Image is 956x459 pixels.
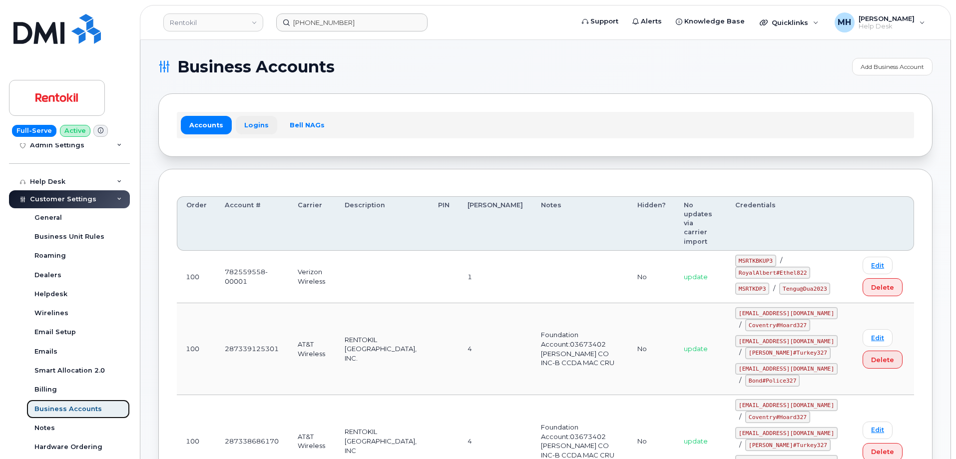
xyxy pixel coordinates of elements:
[871,355,894,365] span: Delete
[739,376,741,384] span: /
[177,59,335,74] span: Business Accounts
[336,196,429,251] th: Description
[735,363,838,375] code: [EMAIL_ADDRESS][DOMAIN_NAME]
[726,196,854,251] th: Credentials
[684,273,708,281] span: update
[459,303,532,396] td: 4
[429,196,459,251] th: PIN
[684,437,708,445] span: update
[739,348,741,356] span: /
[735,267,810,279] code: RoyalAlbert#Ethel822
[780,256,782,264] span: /
[863,329,893,347] a: Edit
[735,399,838,411] code: [EMAIL_ADDRESS][DOMAIN_NAME]
[745,347,831,359] code: [PERSON_NAME]#Turkey327
[684,345,708,353] span: update
[281,116,333,134] a: Bell NAGs
[745,439,831,451] code: [PERSON_NAME]#Turkey327
[459,196,532,251] th: [PERSON_NAME]
[745,319,810,331] code: Coventry#Hoard327
[863,278,903,296] button: Delete
[216,303,289,396] td: 287339125301
[216,251,289,303] td: 782559558-00001
[779,283,830,295] code: Tengu@Dua2023
[863,257,893,274] a: Edit
[735,283,769,295] code: MSRTKDP3
[735,307,838,319] code: [EMAIL_ADDRESS][DOMAIN_NAME]
[863,351,903,369] button: Delete
[628,196,675,251] th: Hidden?
[739,413,741,421] span: /
[177,251,216,303] td: 100
[459,251,532,303] td: 1
[236,116,277,134] a: Logins
[735,427,838,439] code: [EMAIL_ADDRESS][DOMAIN_NAME]
[745,411,810,423] code: Coventry#Hoard327
[739,321,741,329] span: /
[289,196,336,251] th: Carrier
[745,375,800,387] code: Bond#Police327
[532,303,628,396] td: Foundation Account:03673402 [PERSON_NAME] CO INC-B CCDA MAC CRU
[739,441,741,449] span: /
[289,251,336,303] td: Verizon Wireless
[773,284,775,292] span: /
[177,303,216,396] td: 100
[628,303,675,396] td: No
[852,58,933,75] a: Add Business Account
[871,447,894,457] span: Delete
[675,196,727,251] th: No updates via carrier import
[628,251,675,303] td: No
[289,303,336,396] td: AT&T Wireless
[336,303,429,396] td: RENTOKIL [GEOGRAPHIC_DATA], INC.
[216,196,289,251] th: Account #
[863,422,893,439] a: Edit
[735,335,838,347] code: [EMAIL_ADDRESS][DOMAIN_NAME]
[913,416,949,452] iframe: Messenger Launcher
[181,116,232,134] a: Accounts
[735,255,776,267] code: MSRTKBKUP3
[177,196,216,251] th: Order
[532,196,628,251] th: Notes
[871,283,894,292] span: Delete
